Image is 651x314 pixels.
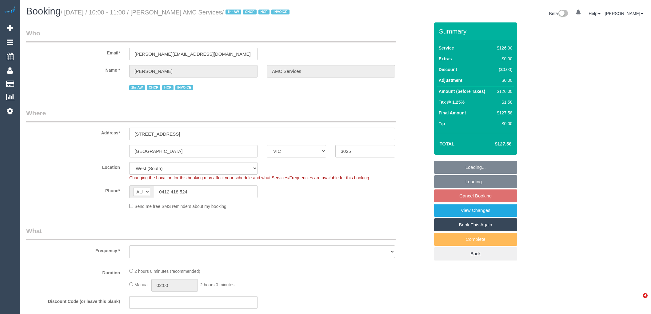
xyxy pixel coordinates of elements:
[22,268,125,276] label: Duration
[26,29,396,42] legend: Who
[439,77,462,83] label: Adjustment
[61,9,291,16] small: / [DATE] / 10:00 - 11:00 / [PERSON_NAME] AMC Services
[439,66,457,73] label: Discount
[605,11,643,16] a: [PERSON_NAME]
[26,226,396,240] legend: What
[494,56,512,62] div: $0.00
[439,45,454,51] label: Service
[630,293,645,308] iframe: Intercom live chat
[129,48,258,60] input: Email*
[26,109,396,122] legend: Where
[222,9,291,16] span: /
[476,141,511,147] h4: $127.58
[494,99,512,105] div: $1.58
[439,121,445,127] label: Tip
[147,85,160,90] span: CHCP
[439,56,452,62] label: Extras
[154,185,258,198] input: Phone*
[129,85,145,90] span: 1hr AW
[129,145,258,157] input: Suburb*
[129,65,258,78] input: First Name*
[494,121,512,127] div: $0.00
[22,162,125,170] label: Location
[434,204,517,217] a: View Changes
[200,282,234,287] span: 2 hours 0 minutes
[4,6,16,15] img: Automaid Logo
[226,10,241,14] span: 1hr AW
[267,65,395,78] input: Last Name*
[22,185,125,194] label: Phone*
[22,296,125,304] label: Discount Code (or leave this blank)
[439,28,514,35] h3: Summary
[494,110,512,116] div: $127.58
[22,65,125,73] label: Name *
[589,11,601,16] a: Help
[434,218,517,231] a: Book This Again
[162,85,173,90] span: HCP
[439,99,465,105] label: Tax @ 1.25%
[22,48,125,56] label: Email*
[175,85,193,90] span: INVOICE
[134,204,226,209] span: Send me free SMS reminders about my booking
[643,293,648,298] span: 4
[494,66,512,73] div: ($0.00)
[258,10,270,14] span: HCP
[243,10,257,14] span: CHCP
[22,128,125,136] label: Address*
[26,6,61,17] span: Booking
[129,175,370,180] span: Changing the Location for this booking may affect your schedule and what Services/Frequencies are...
[494,77,512,83] div: $0.00
[22,245,125,254] label: Frequency *
[271,10,289,14] span: INVOICE
[439,88,485,94] label: Amount (before Taxes)
[134,282,149,287] span: Manual
[134,269,200,274] span: 2 hours 0 minutes (recommended)
[494,88,512,94] div: $126.00
[434,247,517,260] a: Back
[440,141,455,146] strong: Total
[335,145,395,157] input: Post Code*
[558,10,568,18] img: New interface
[549,11,568,16] a: Beta
[439,110,466,116] label: Final Amount
[494,45,512,51] div: $126.00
